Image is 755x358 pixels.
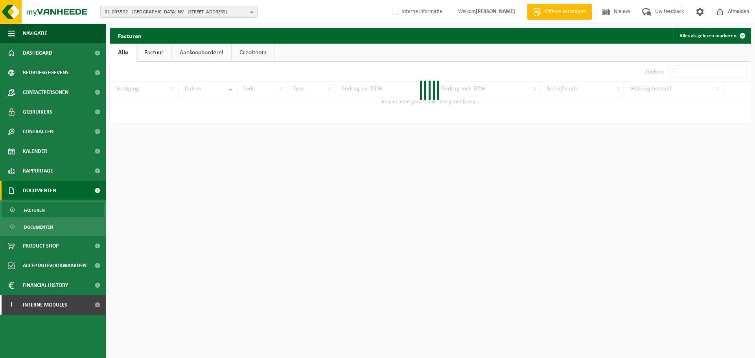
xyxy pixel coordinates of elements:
[23,102,52,122] span: Gebruikers
[23,83,68,102] span: Contactpersonen
[24,203,45,218] span: Facturen
[2,219,104,234] a: Documenten
[390,6,442,18] label: Interne informatie
[23,275,68,295] span: Financial History
[23,24,47,43] span: Navigatie
[527,4,592,20] a: Offerte aanvragen
[23,236,59,256] span: Product Shop
[23,295,67,315] span: Interne modules
[172,44,231,62] a: Aankoopborderel
[2,202,104,217] a: Facturen
[673,28,750,44] button: Alles als gelezen markeren
[23,161,53,181] span: Rapportage
[543,8,588,16] span: Offerte aanvragen
[23,141,47,161] span: Kalender
[136,44,171,62] a: Factuur
[232,44,274,62] a: Creditnota
[8,295,15,315] span: I
[23,122,53,141] span: Contracten
[110,28,149,43] h2: Facturen
[23,181,56,200] span: Documenten
[24,220,53,235] span: Documenten
[105,6,247,18] span: 01-005592 - [GEOGRAPHIC_DATA] NV - [STREET_ADDRESS]
[476,9,515,15] strong: [PERSON_NAME]
[23,256,87,275] span: Acceptatievoorwaarden
[100,6,258,18] button: 01-005592 - [GEOGRAPHIC_DATA] NV - [STREET_ADDRESS]
[23,63,69,83] span: Bedrijfsgegevens
[110,44,136,62] a: Alle
[23,43,52,63] span: Dashboard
